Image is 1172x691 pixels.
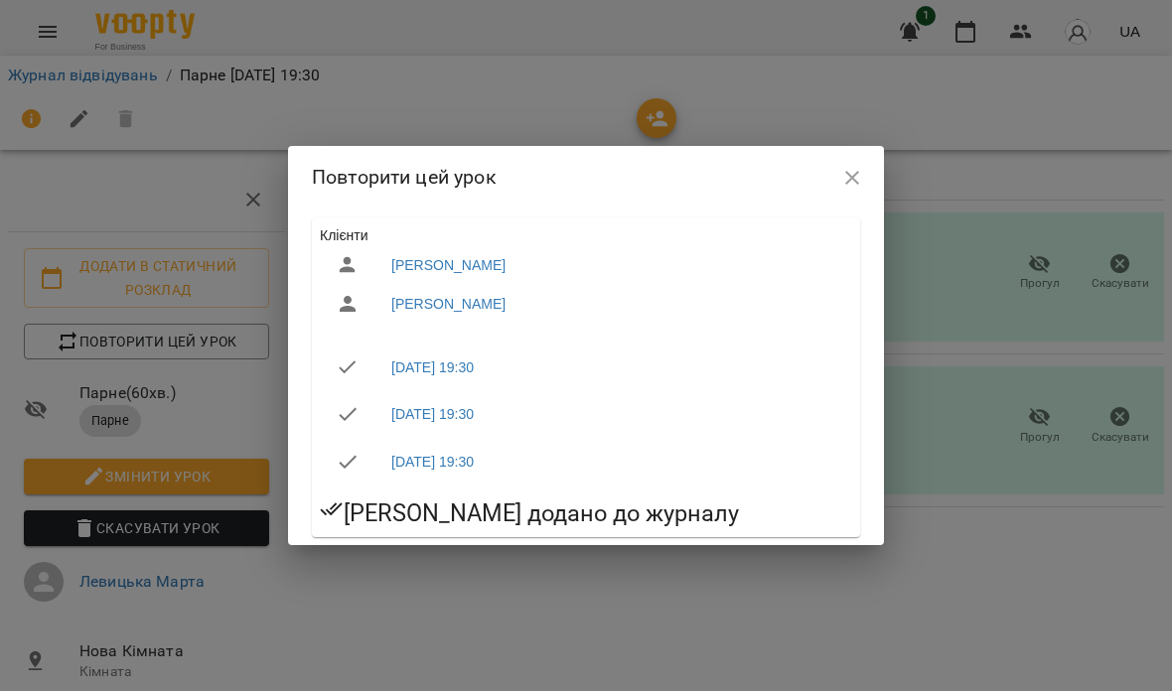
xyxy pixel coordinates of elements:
h2: Повторити цей урок [312,162,860,193]
a: [PERSON_NAME] [391,294,506,314]
h5: [PERSON_NAME] додано до журналу [320,497,852,529]
a: [PERSON_NAME] [391,255,506,275]
ul: Клієнти [320,225,852,332]
a: [DATE] 19:30 [391,452,474,472]
a: [DATE] 19:30 [391,357,474,377]
a: [DATE] 19:30 [391,404,474,424]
